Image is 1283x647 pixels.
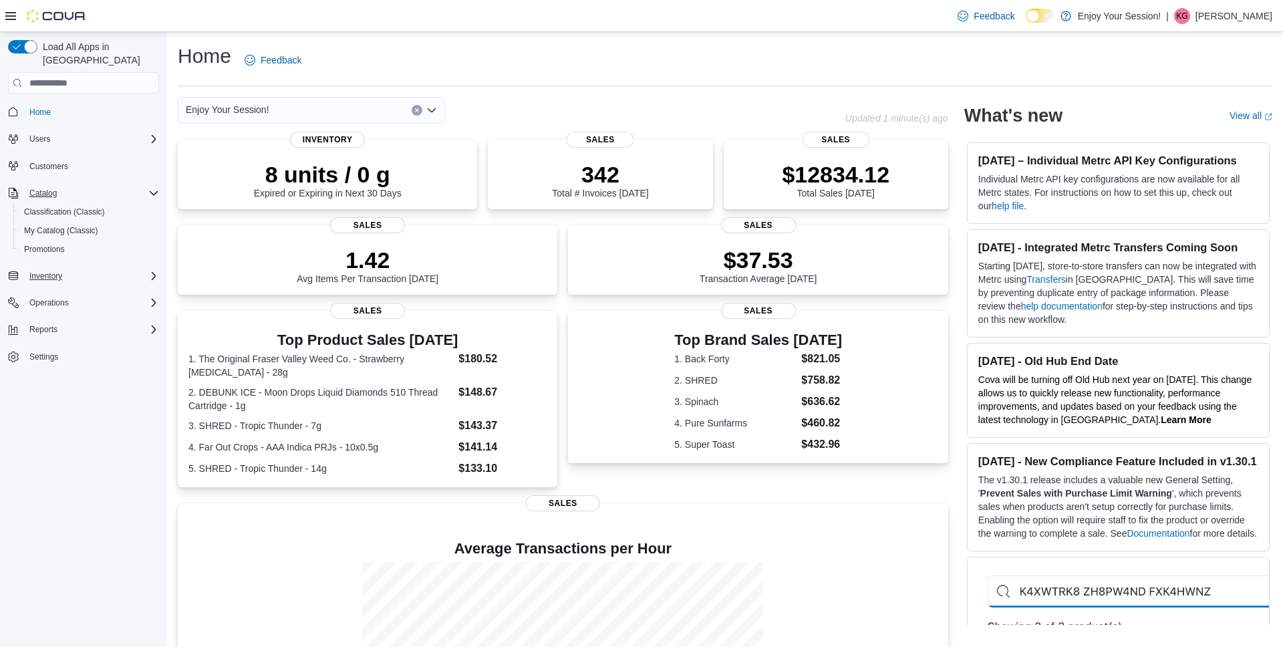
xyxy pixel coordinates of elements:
p: The v1.30.1 release includes a valuable new General Setting, ' ', which prevents sales when produ... [978,473,1258,540]
strong: Prevent Sales with Purchase Limit Warning [980,488,1172,499]
a: Promotions [19,241,70,257]
a: Customers [24,158,74,174]
button: Promotions [13,240,164,259]
dt: 4. Far Out Crops - AAA Indica PRJs - 10x0.5g [188,440,453,454]
dd: $460.82 [801,415,842,431]
span: Classification (Classic) [24,207,105,217]
p: Updated 1 minute(s) ago [845,113,948,124]
dd: $180.52 [458,351,547,367]
a: Documentation [1127,528,1189,539]
span: Sales [330,303,405,319]
dt: 3. SHRED - Tropic Thunder - 7g [188,419,453,432]
span: Load All Apps in [GEOGRAPHIC_DATA] [37,40,159,67]
dt: 2. SHRED [674,374,796,387]
a: Transfers [1026,274,1066,285]
h1: Home [178,43,231,70]
span: Customers [29,161,68,172]
div: Kayla Garner [1174,8,1190,24]
button: Reports [3,320,164,339]
span: Catalog [24,185,159,201]
h3: [DATE] - Old Hub End Date [978,354,1258,368]
span: Feedback [261,53,301,67]
a: Feedback [239,47,307,74]
button: Catalog [24,185,62,201]
button: Customers [3,156,164,176]
dd: $636.62 [801,394,842,410]
a: Settings [24,349,63,365]
dt: 1. Back Forty [674,352,796,366]
span: Reports [29,324,57,335]
span: Sales [330,217,405,233]
span: Inventory [29,271,62,281]
p: $37.53 [700,247,817,273]
span: Users [29,134,50,144]
span: Sales [721,303,796,319]
button: My Catalog (Classic) [13,221,164,240]
nav: Complex example [8,96,159,401]
span: Sales [802,132,869,148]
span: Feedback [974,9,1014,23]
a: My Catalog (Classic) [19,223,104,239]
dt: 5. Super Toast [674,438,796,451]
button: Inventory [24,268,67,284]
button: Classification (Classic) [13,203,164,221]
button: Users [3,130,164,148]
div: Expired or Expiring in Next 30 Days [254,161,402,199]
h2: What's new [964,105,1062,126]
a: Home [24,104,56,120]
p: Enjoy Your Session! [1078,8,1161,24]
h3: Top Product Sales [DATE] [188,332,547,348]
div: Avg Items Per Transaction [DATE] [297,247,438,284]
dt: 4. Pure Sunfarms [674,416,796,430]
button: Users [24,131,55,147]
span: Catalog [29,188,57,199]
span: Home [24,103,159,120]
a: Classification (Classic) [19,204,110,220]
span: KG [1176,8,1187,24]
h3: [DATE] - Integrated Metrc Transfers Coming Soon [978,241,1258,254]
p: 8 units / 0 g [254,161,402,188]
span: My Catalog (Classic) [24,225,98,236]
div: Total Sales [DATE] [782,161,889,199]
p: 342 [552,161,648,188]
span: Classification (Classic) [19,204,159,220]
span: Customers [24,158,159,174]
dt: 2. DEBUNK ICE - Moon Drops Liquid Diamonds 510 Thread Cartridge - 1g [188,386,453,412]
dt: 1. The Original Fraser Valley Weed Co. - Strawberry [MEDICAL_DATA] - 28g [188,352,453,379]
div: Transaction Average [DATE] [700,247,817,284]
button: Clear input [412,105,422,116]
dd: $148.67 [458,384,547,400]
span: Operations [24,295,159,311]
p: $12834.12 [782,161,889,188]
p: Individual Metrc API key configurations are now available for all Metrc states. For instructions ... [978,172,1258,213]
span: Users [24,131,159,147]
span: Enjoy Your Session! [186,102,269,118]
span: Operations [29,297,69,308]
span: Promotions [24,244,65,255]
span: Settings [24,348,159,365]
span: Sales [721,217,796,233]
p: | [1166,8,1169,24]
img: Cova [27,9,87,23]
span: Inventory [290,132,365,148]
span: Settings [29,352,58,362]
a: Feedback [952,3,1020,29]
span: My Catalog (Classic) [19,223,159,239]
p: [PERSON_NAME] [1195,8,1272,24]
button: Open list of options [426,105,437,116]
button: Catalog [3,184,164,203]
span: Inventory [24,268,159,284]
h3: [DATE] – Individual Metrc API Key Configurations [978,154,1258,167]
p: 1.42 [297,247,438,273]
button: Home [3,102,164,121]
button: Operations [3,293,164,312]
dt: 3. Spinach [674,395,796,408]
button: Settings [3,347,164,366]
h3: Top Brand Sales [DATE] [674,332,842,348]
a: Learn More [1161,414,1211,425]
span: Sales [525,495,600,511]
button: Inventory [3,267,164,285]
dd: $143.37 [458,418,547,434]
span: Promotions [19,241,159,257]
